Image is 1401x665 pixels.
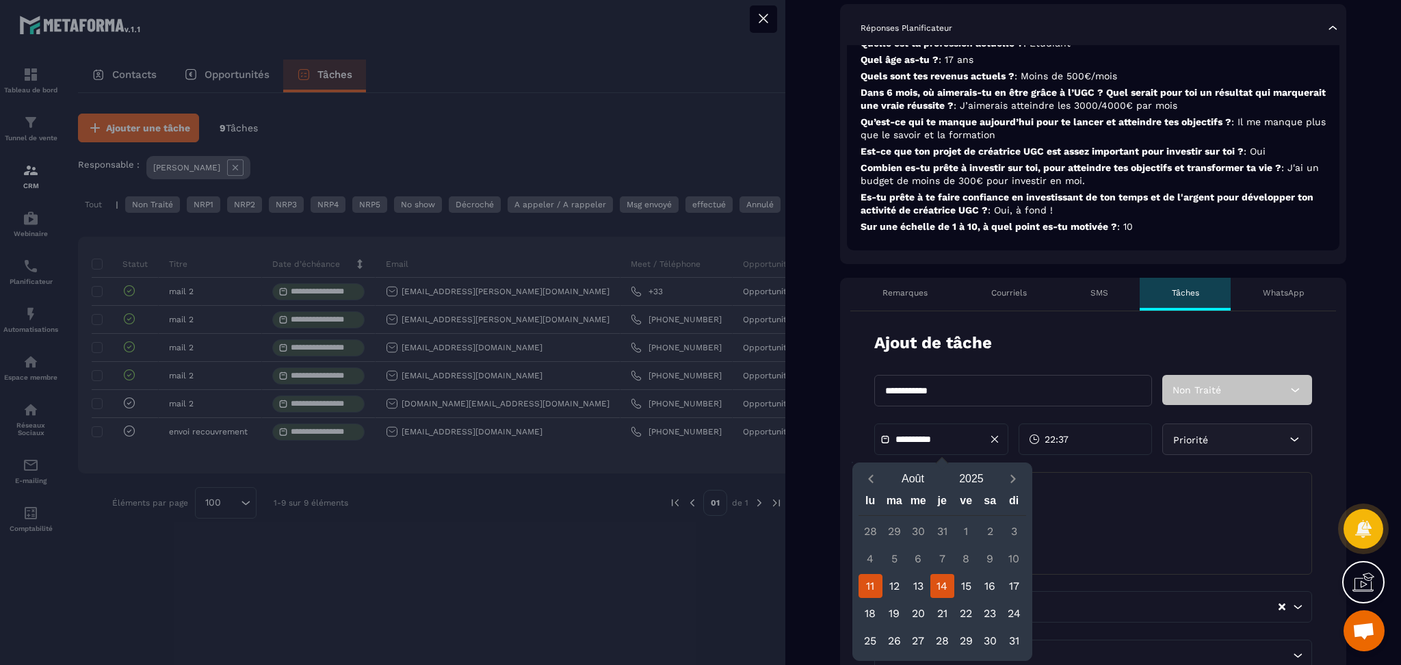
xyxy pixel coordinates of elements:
p: Sur une échelle de 1 à 10, à quel point es-tu motivée ? [861,220,1326,233]
p: WhatsApp [1263,287,1305,298]
div: 19 [882,601,906,625]
div: sa [978,491,1002,515]
div: 25 [859,629,882,653]
p: Tâches [1172,287,1199,298]
div: ma [882,491,906,515]
button: Next month [1001,470,1026,488]
div: 22 [954,601,978,625]
p: Dans 6 mois, où aimerais-tu en être grâce à l’UGC ? Quel serait pour toi un résultat qui marquera... [861,86,1326,112]
p: Courriels [991,287,1027,298]
div: 7 [930,547,954,571]
div: 6 [906,547,930,571]
div: 31 [1002,629,1026,653]
div: ve [954,491,978,515]
button: Clear Selected [1279,602,1285,612]
div: 5 [882,547,906,571]
p: Qu’est-ce qui te manque aujourd’hui pour te lancer et atteindre tes objectifs ? [861,116,1326,142]
p: SMS [1090,287,1108,298]
div: je [930,491,954,515]
div: 14 [930,574,954,598]
span: : 17 ans [939,54,973,65]
span: Priorité [1173,434,1208,445]
div: 3 [1002,519,1026,543]
div: 16 [978,574,1002,598]
div: 11 [859,574,882,598]
div: 26 [882,629,906,653]
p: Combien es-tu prête à investir sur toi, pour atteindre tes objectifs et transformer ta vie ? [861,161,1326,187]
div: 4 [859,547,882,571]
div: 29 [882,519,906,543]
p: Es-tu prête à te faire confiance en investissant de ton temps et de l'argent pour développer ton ... [861,191,1326,217]
div: 10 [1002,547,1026,571]
span: : 10 [1117,221,1133,232]
p: Quels sont tes revenus actuels ? [861,70,1326,83]
div: 28 [930,629,954,653]
span: : Oui, à fond ! [988,205,1053,216]
div: 28 [859,519,882,543]
div: 18 [859,601,882,625]
input: Search for option [967,648,1289,663]
div: 21 [930,601,954,625]
p: Ajout de tâche [874,332,992,354]
button: Previous month [859,470,884,488]
div: 30 [978,629,1002,653]
span: 22:37 [1045,432,1069,446]
div: 2 [978,519,1002,543]
p: Remarques [882,287,928,298]
button: Open years overlay [942,467,1001,491]
div: Calendar wrapper [859,491,1026,653]
div: 29 [954,629,978,653]
div: 30 [906,519,930,543]
div: me [906,491,930,515]
span: : Oui [1244,146,1266,157]
p: Quel âge as-tu ? [861,53,1326,66]
span: : Moins de 500€/mois [1014,70,1117,81]
div: 24 [1002,601,1026,625]
div: 27 [906,629,930,653]
div: 9 [978,547,1002,571]
div: 31 [930,519,954,543]
input: Search for option [967,599,1277,614]
span: Non Traité [1173,384,1221,395]
div: 17 [1002,574,1026,598]
button: Open months overlay [884,467,943,491]
div: 20 [906,601,930,625]
span: : J’aimerais atteindre les 3000/4000€ par mois [954,100,1177,111]
div: di [1002,491,1026,515]
div: Search for option [874,591,1312,623]
div: 8 [954,547,978,571]
div: 15 [954,574,978,598]
div: 12 [882,574,906,598]
a: Ouvrir le chat [1344,610,1385,651]
div: lu [859,491,882,515]
div: 13 [906,574,930,598]
div: 23 [978,601,1002,625]
p: Est-ce que ton projet de créatrice UGC est assez important pour investir sur toi ? [861,145,1326,158]
div: Calendar days [859,519,1026,653]
p: Réponses Planificateur [861,23,952,34]
div: 1 [954,519,978,543]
